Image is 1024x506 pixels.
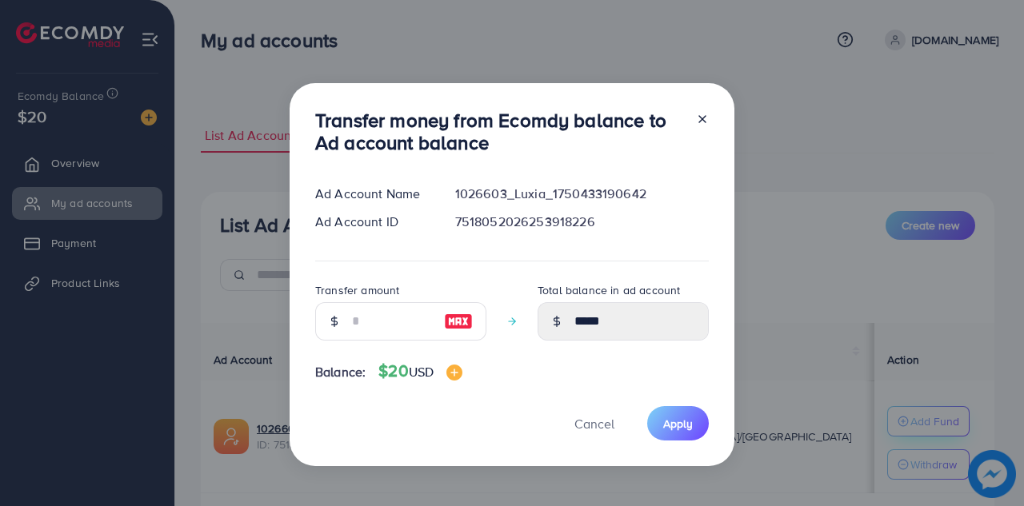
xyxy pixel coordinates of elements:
h3: Transfer money from Ecomdy balance to Ad account balance [315,109,683,155]
span: Cancel [574,415,614,432]
img: image [446,365,462,380]
label: Total balance in ad account [538,282,680,298]
div: Ad Account Name [302,185,442,203]
img: image [444,312,473,331]
span: USD [409,363,434,380]
button: Cancel [554,406,634,440]
div: 1026603_Luxia_1750433190642 [442,185,722,203]
span: Balance: [315,363,366,381]
label: Transfer amount [315,282,399,298]
div: 7518052026253918226 [442,213,722,231]
span: Apply [663,416,693,432]
h4: $20 [378,361,462,381]
button: Apply [647,406,709,440]
div: Ad Account ID [302,213,442,231]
